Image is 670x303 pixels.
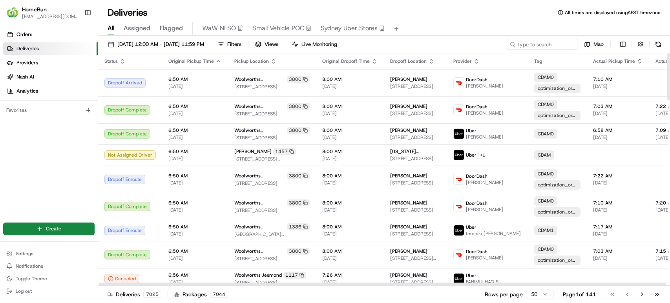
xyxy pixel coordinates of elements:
[466,230,521,237] span: fereniki [PERSON_NAME]
[390,207,441,213] span: [STREET_ADDRESS]
[466,179,503,186] span: [PERSON_NAME]
[287,76,310,83] div: 3800
[3,286,95,297] button: Log out
[3,273,95,284] button: Toggle Theme
[265,41,278,48] span: Views
[390,231,441,237] span: [STREET_ADDRESS]
[593,103,643,110] span: 7:03 AM
[322,279,378,285] span: [DATE]
[593,173,643,179] span: 7:22 AM
[16,31,32,38] span: Orders
[234,148,272,155] span: [PERSON_NAME]
[322,134,378,141] span: [DATE]
[454,174,464,184] img: doordash_logo_v2.png
[234,248,285,254] span: Woolworths [GEOGRAPHIC_DATA] (VDOS)
[593,200,643,206] span: 7:10 AM
[322,248,378,254] span: 8:00 AM
[168,224,222,230] span: 6:50 AM
[454,129,464,139] img: uber-new-logo.jpeg
[507,39,577,50] input: Type to search
[390,148,441,155] span: [US_STATE][PERSON_NAME]
[565,9,661,16] span: All times are displayed using AEST timezone
[6,6,19,19] img: HomeRun
[22,5,47,13] span: HomeRun
[3,71,98,83] a: Nash AI
[234,103,285,110] span: Woolworths [GEOGRAPHIC_DATA] (VDOS)
[466,255,503,261] span: [PERSON_NAME]
[160,24,183,33] span: Flagged
[273,148,296,155] div: 1457
[168,155,222,162] span: [DATE]
[168,103,222,110] span: 6:50 AM
[322,83,378,89] span: [DATE]
[653,39,664,50] button: Refresh
[538,227,554,234] span: CDAM1
[16,88,38,95] span: Analytics
[3,85,98,97] a: Analytics
[287,248,310,255] div: 3800
[322,255,378,261] span: [DATE]
[16,250,33,257] span: Settings
[454,225,464,235] img: uber-new-logo.jpeg
[538,74,554,80] span: CDAM0
[322,272,378,278] span: 7:26 AM
[214,39,245,50] button: Filters
[454,274,464,284] img: uber-new-logo.jpeg
[466,200,487,206] span: DoorDash
[322,58,370,64] span: Original Dropoff Time
[390,200,427,206] span: [PERSON_NAME]
[168,110,222,117] span: [DATE]
[466,279,500,285] span: FAHIMULHAQ S.
[593,180,643,186] span: [DATE]
[168,83,222,89] span: [DATE]
[390,83,441,89] span: [STREET_ADDRESS]
[168,173,222,179] span: 6:50 AM
[321,24,378,33] span: Sydney Uber Stores
[168,200,222,206] span: 6:50 AM
[234,127,285,133] span: Woolworths [GEOGRAPHIC_DATA] (VDOS)
[168,58,214,64] span: Original Pickup Time
[234,135,310,141] span: [STREET_ADDRESS]
[390,255,441,261] span: [STREET_ADDRESS][PERSON_NAME]
[466,248,487,255] span: DoorDash
[466,206,503,213] span: [PERSON_NAME]
[287,223,310,230] div: 1386
[104,58,118,64] span: Status
[227,41,241,48] span: Filters
[466,104,487,110] span: DoorDash
[234,76,285,82] span: Woolworths [GEOGRAPHIC_DATA] (VDOS)
[390,103,427,110] span: [PERSON_NAME]
[124,24,150,33] span: Assigned
[22,13,78,20] span: [EMAIL_ADDRESS][DOMAIN_NAME]
[104,274,139,283] button: Canceled
[390,127,427,133] span: [PERSON_NAME]
[168,134,222,141] span: [DATE]
[234,84,310,90] span: [STREET_ADDRESS]
[16,73,34,80] span: Nash AI
[322,76,378,82] span: 8:00 AM
[3,28,98,41] a: Orders
[593,224,643,230] span: 7:17 AM
[16,288,32,294] span: Log out
[534,58,542,64] span: Tag
[390,58,427,64] span: Dropoff Location
[46,225,61,232] span: Create
[593,207,643,213] span: [DATE]
[538,112,577,119] span: optimization_order_unassigned
[466,110,503,116] span: [PERSON_NAME]
[454,78,464,88] img: doordash_logo_v2.png
[390,155,441,162] span: [STREET_ADDRESS]
[322,173,378,179] span: 8:00 AM
[453,58,472,64] span: Provider
[466,83,503,89] span: [PERSON_NAME]
[168,148,222,155] span: 6:50 AM
[593,127,643,133] span: 6:58 AM
[234,231,310,237] span: [GEOGRAPHIC_DATA][STREET_ADDRESS][GEOGRAPHIC_DATA]
[234,256,310,262] span: [STREET_ADDRESS]
[168,180,222,186] span: [DATE]
[168,272,222,278] span: 6:56 AM
[287,172,310,179] div: 3800
[563,290,596,298] div: Page 1 of 141
[322,103,378,110] span: 8:00 AM
[538,152,551,158] span: CDAM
